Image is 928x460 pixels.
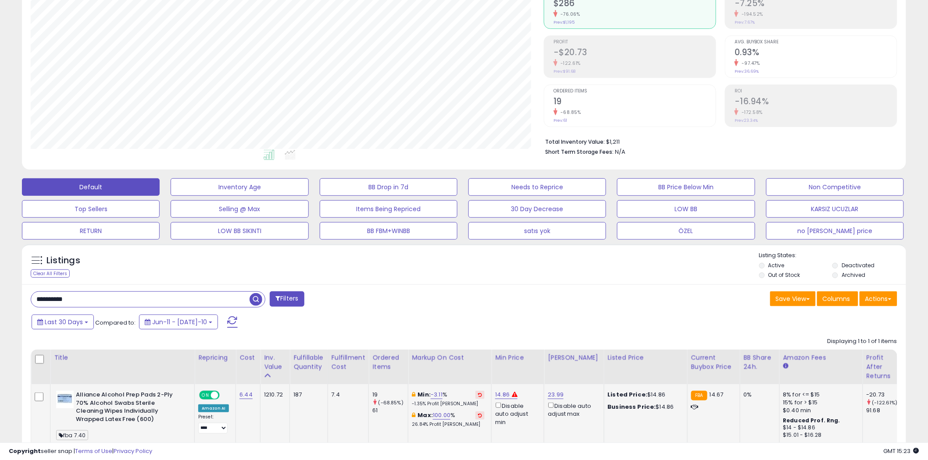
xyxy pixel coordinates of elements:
[56,391,74,408] img: 41sW+nlChCL._SL40_.jpg
[412,391,485,407] div: %
[872,399,898,406] small: (-122.61%)
[828,337,897,346] div: Displaying 1 to 1 of 1 items
[46,255,80,267] h5: Listings
[372,391,408,399] div: 19
[372,353,404,372] div: Ordered Items
[884,447,919,455] span: 2025-08-10 15:23 GMT
[412,421,485,428] p: 26.84% Profit [PERSON_NAME]
[45,318,83,326] span: Last 30 Days
[468,178,606,196] button: Needs to Reprice
[553,118,567,123] small: Prev: 61
[744,353,776,372] div: BB Share 24h.
[75,447,112,455] a: Terms of Use
[608,353,684,362] div: Listed Price
[139,315,218,329] button: Jun-11 - [DATE]-10
[332,353,365,372] div: Fulfillment Cost
[783,362,789,370] small: Amazon Fees.
[171,222,308,240] button: LOW BB SIKINTI
[766,200,904,218] button: KARSIZ UCUZLAR
[783,391,856,399] div: 8% for <= $15
[608,390,648,399] b: Listed Price:
[842,271,865,279] label: Archived
[31,269,70,278] div: Clear All Filters
[617,222,755,240] button: ÖZEL
[735,96,897,108] h2: -16.94%
[412,401,485,407] p: -1.35% Profit [PERSON_NAME]
[823,294,850,303] span: Columns
[548,401,597,418] div: Disable auto adjust max
[372,407,408,414] div: 61
[9,447,41,455] strong: Copyright
[557,109,581,116] small: -68.85%
[817,291,858,306] button: Columns
[867,407,902,414] div: 91.68
[412,411,485,428] div: %
[557,60,581,67] small: -122.61%
[768,262,785,269] label: Active
[615,148,625,156] span: N/A
[54,353,191,362] div: Title
[171,200,308,218] button: Selling @ Max
[710,390,724,399] span: 14.67
[332,391,362,399] div: 7.4
[553,96,716,108] h2: 19
[768,271,800,279] label: Out of Stock
[735,40,897,45] span: Avg. Buybox Share
[22,222,160,240] button: RETURN
[548,353,600,362] div: [PERSON_NAME]
[264,391,283,399] div: 1210.72
[766,222,904,240] button: no [PERSON_NAME] price
[553,40,716,45] span: Profit
[56,430,88,440] span: fba 7.40
[239,390,253,399] a: 6.44
[545,136,891,146] li: $1,211
[495,401,537,426] div: Disable auto adjust min
[735,20,755,25] small: Prev: 7.67%
[495,390,510,399] a: 14.86
[468,222,606,240] button: satıs yok
[293,353,324,372] div: Fulfillable Quantity
[548,390,564,399] a: 23.99
[691,353,736,372] div: Current Buybox Price
[22,178,160,196] button: Default
[76,391,182,425] b: Alliance Alcohol Prep Pads 2-Ply 70% Alcohol Swabs Sterile Cleaning Wipes Individually Wrapped La...
[320,178,457,196] button: BB Drop in 7d
[378,399,403,406] small: (-68.85%)
[412,353,488,362] div: Markup on Cost
[739,11,763,18] small: -194.52%
[320,200,457,218] button: Items Being Repriced
[783,432,856,439] div: $15.01 - $16.28
[553,47,716,59] h2: -$20.73
[842,262,874,269] label: Deactivated
[783,353,859,362] div: Amazon Fees
[735,118,758,123] small: Prev: 23.34%
[735,69,759,74] small: Prev: 36.69%
[95,318,136,327] span: Compared to:
[770,291,816,306] button: Save View
[293,391,321,399] div: 187
[783,407,856,414] div: $0.40 min
[32,315,94,329] button: Last 30 Days
[171,178,308,196] button: Inventory Age
[783,399,856,407] div: 15% for > $15
[553,69,575,74] small: Prev: $91.68
[270,291,304,307] button: Filters
[867,391,902,399] div: -20.73
[418,390,431,399] b: Min:
[198,404,229,412] div: Amazon AI
[608,391,681,399] div: $14.86
[114,447,152,455] a: Privacy Policy
[617,200,755,218] button: LOW BB
[218,392,232,399] span: OFF
[198,353,232,362] div: Repricing
[735,89,897,94] span: ROI
[418,411,433,419] b: Max:
[408,350,492,384] th: The percentage added to the cost of goods (COGS) that forms the calculator for Min & Max prices.
[495,353,540,362] div: Min Price
[783,417,841,424] b: Reduced Prof. Rng.
[759,251,906,260] p: Listing States:
[22,200,160,218] button: Top Sellers
[553,89,716,94] span: Ordered Items
[783,424,856,432] div: $14 - $14.86
[735,47,897,59] h2: 0.93%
